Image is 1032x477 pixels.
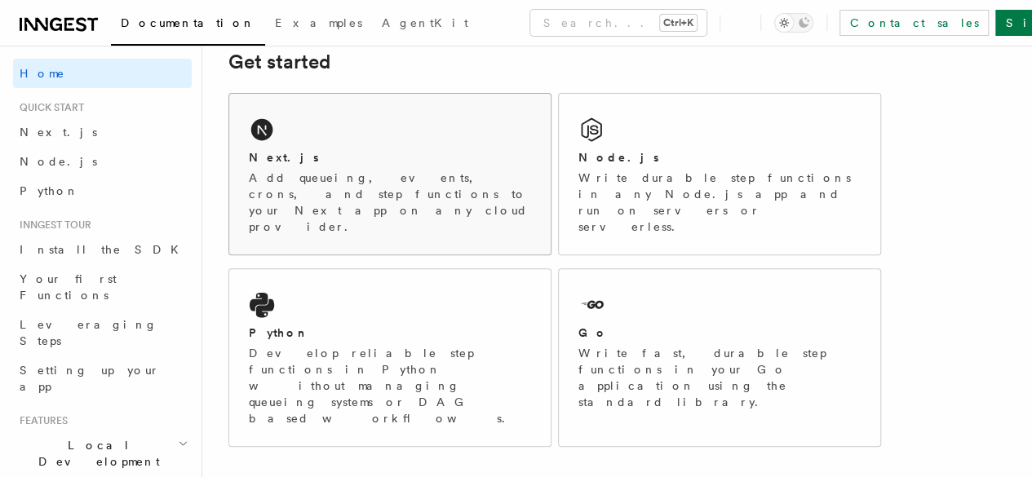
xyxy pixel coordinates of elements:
[558,93,881,255] a: Node.jsWrite durable step functions in any Node.js app and run on servers or serverless.
[20,272,117,302] span: Your first Functions
[121,16,255,29] span: Documentation
[13,310,192,356] a: Leveraging Steps
[249,345,531,426] p: Develop reliable step functions in Python without managing queueing systems or DAG based workflows.
[249,325,309,341] h2: Python
[228,51,330,73] a: Get started
[228,93,551,255] a: Next.jsAdd queueing, events, crons, and step functions to your Next app on any cloud provider.
[13,264,192,310] a: Your first Functions
[13,101,84,114] span: Quick start
[20,318,157,347] span: Leveraging Steps
[111,5,265,46] a: Documentation
[20,243,188,256] span: Install the SDK
[20,65,65,82] span: Home
[578,149,659,166] h2: Node.js
[249,170,531,235] p: Add queueing, events, crons, and step functions to your Next app on any cloud provider.
[578,345,861,410] p: Write fast, durable step functions in your Go application using the standard library.
[13,414,68,427] span: Features
[13,356,192,401] a: Setting up your app
[660,15,697,31] kbd: Ctrl+K
[249,149,319,166] h2: Next.js
[13,147,192,176] a: Node.js
[13,176,192,205] a: Python
[228,268,551,447] a: PythonDevelop reliable step functions in Python without managing queueing systems or DAG based wo...
[13,117,192,147] a: Next.js
[382,16,468,29] span: AgentKit
[558,268,881,447] a: GoWrite fast, durable step functions in your Go application using the standard library.
[774,13,813,33] button: Toggle dark mode
[275,16,362,29] span: Examples
[20,184,79,197] span: Python
[372,5,478,44] a: AgentKit
[20,126,97,139] span: Next.js
[578,325,608,341] h2: Go
[530,10,706,36] button: Search...Ctrl+K
[13,431,192,476] button: Local Development
[265,5,372,44] a: Examples
[20,364,160,393] span: Setting up your app
[13,235,192,264] a: Install the SDK
[578,170,861,235] p: Write durable step functions in any Node.js app and run on servers or serverless.
[20,155,97,168] span: Node.js
[13,219,91,232] span: Inngest tour
[13,437,178,470] span: Local Development
[839,10,989,36] a: Contact sales
[13,59,192,88] a: Home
